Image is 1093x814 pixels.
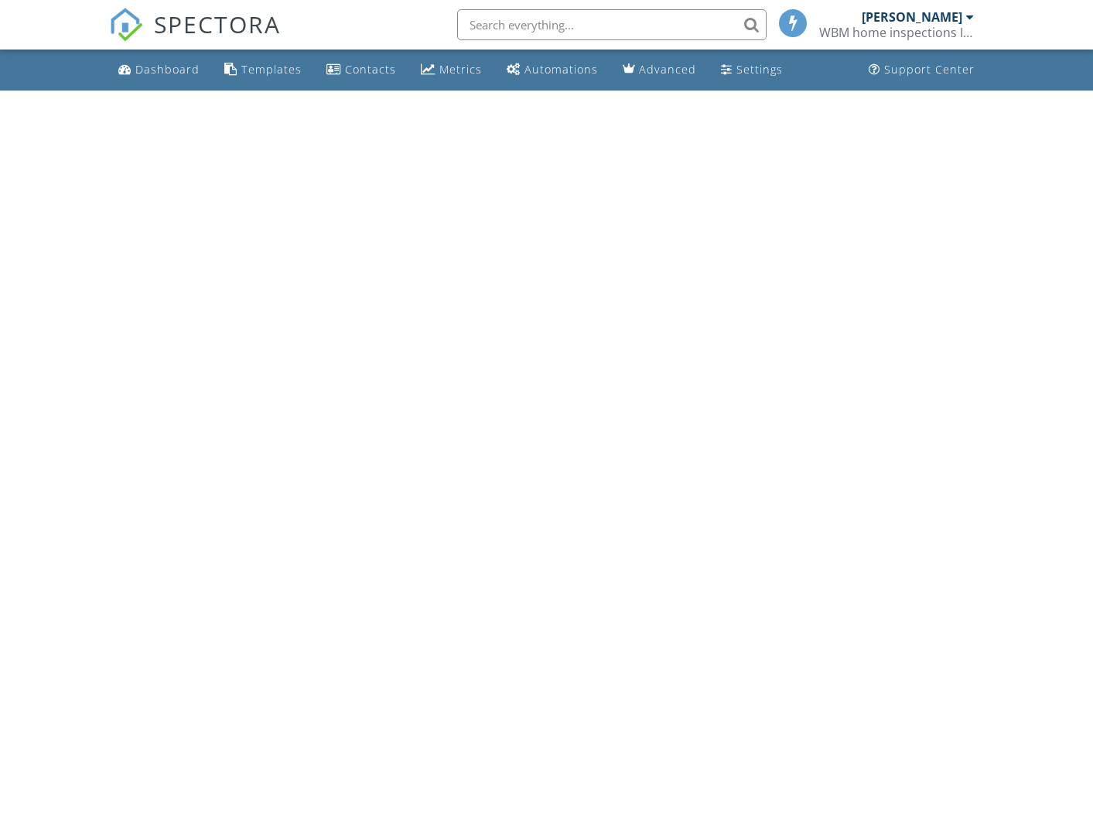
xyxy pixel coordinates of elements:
[617,56,702,84] a: Advanced
[109,8,143,42] img: The Best Home Inspection Software - Spectora
[109,21,281,53] a: SPECTORA
[862,56,981,84] a: Support Center
[439,62,482,77] div: Metrics
[819,25,974,40] div: WBM home inspections Inc
[715,56,789,84] a: Settings
[884,62,975,77] div: Support Center
[736,62,783,77] div: Settings
[135,62,200,77] div: Dashboard
[241,62,302,77] div: Templates
[218,56,308,84] a: Templates
[524,62,598,77] div: Automations
[639,62,696,77] div: Advanced
[320,56,402,84] a: Contacts
[154,8,281,40] span: SPECTORA
[500,56,604,84] a: Automations (Basic)
[345,62,396,77] div: Contacts
[415,56,488,84] a: Metrics
[457,9,767,40] input: Search everything...
[862,9,962,25] div: [PERSON_NAME]
[112,56,206,84] a: Dashboard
